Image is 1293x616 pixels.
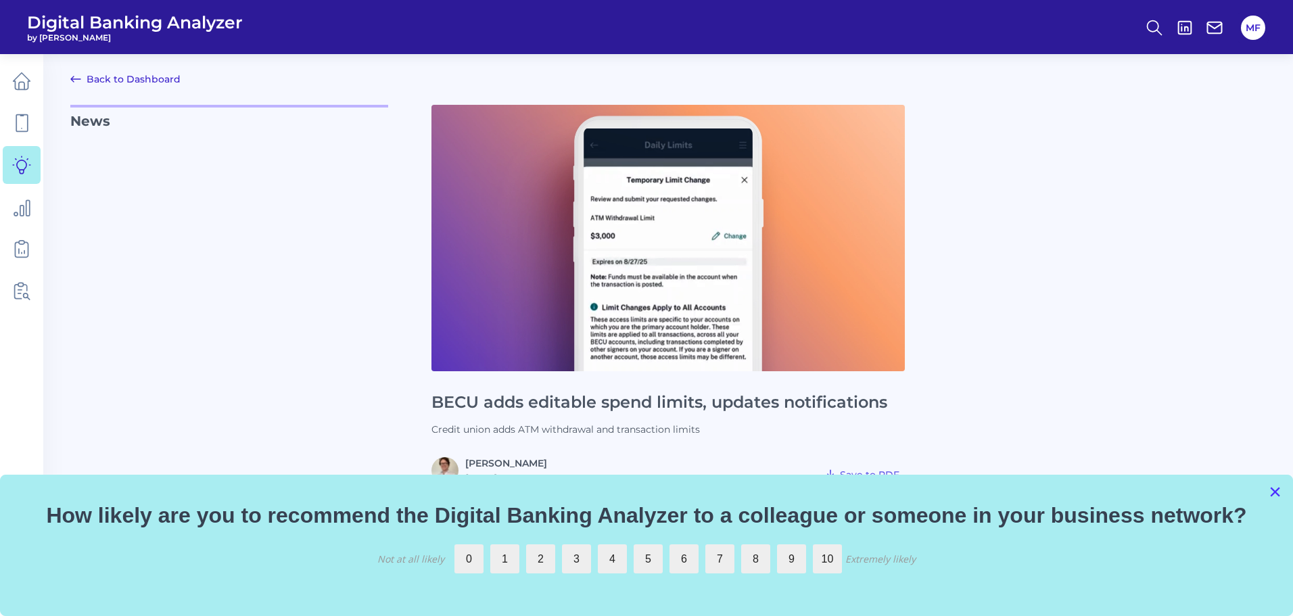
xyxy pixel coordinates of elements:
img: MIchael McCaw [431,457,459,484]
label: 0 [454,544,484,573]
label: 5 [634,544,663,573]
label: 9 [777,544,806,573]
label: 8 [741,544,770,573]
label: 2 [526,544,555,573]
label: 3 [562,544,591,573]
a: Back to Dashboard [70,71,181,87]
button: Close [1269,481,1282,502]
img: News - Phone (2).png [431,105,905,371]
button: MF [1241,16,1265,40]
p: How likely are you to recommend the Digital Banking Analyzer to a colleague or someone in your bu... [17,502,1276,528]
a: [PERSON_NAME] [465,457,547,469]
label: 4 [598,544,627,573]
div: Extremely likely [845,552,916,565]
h1: BECU adds editable spend limits, updates notifications [431,393,905,412]
div: [DATE] [465,472,547,484]
span: Digital Banking Analyzer [27,12,243,32]
span: by [PERSON_NAME] [27,32,243,43]
p: News [70,105,388,484]
label: 1 [490,544,519,573]
div: Not at all likely [377,552,444,565]
p: Credit union adds ATM withdrawal and transaction limits [431,423,905,435]
label: 7 [705,544,734,573]
label: 10 [813,544,842,573]
span: Save to PDF [840,469,899,481]
label: 6 [669,544,699,573]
